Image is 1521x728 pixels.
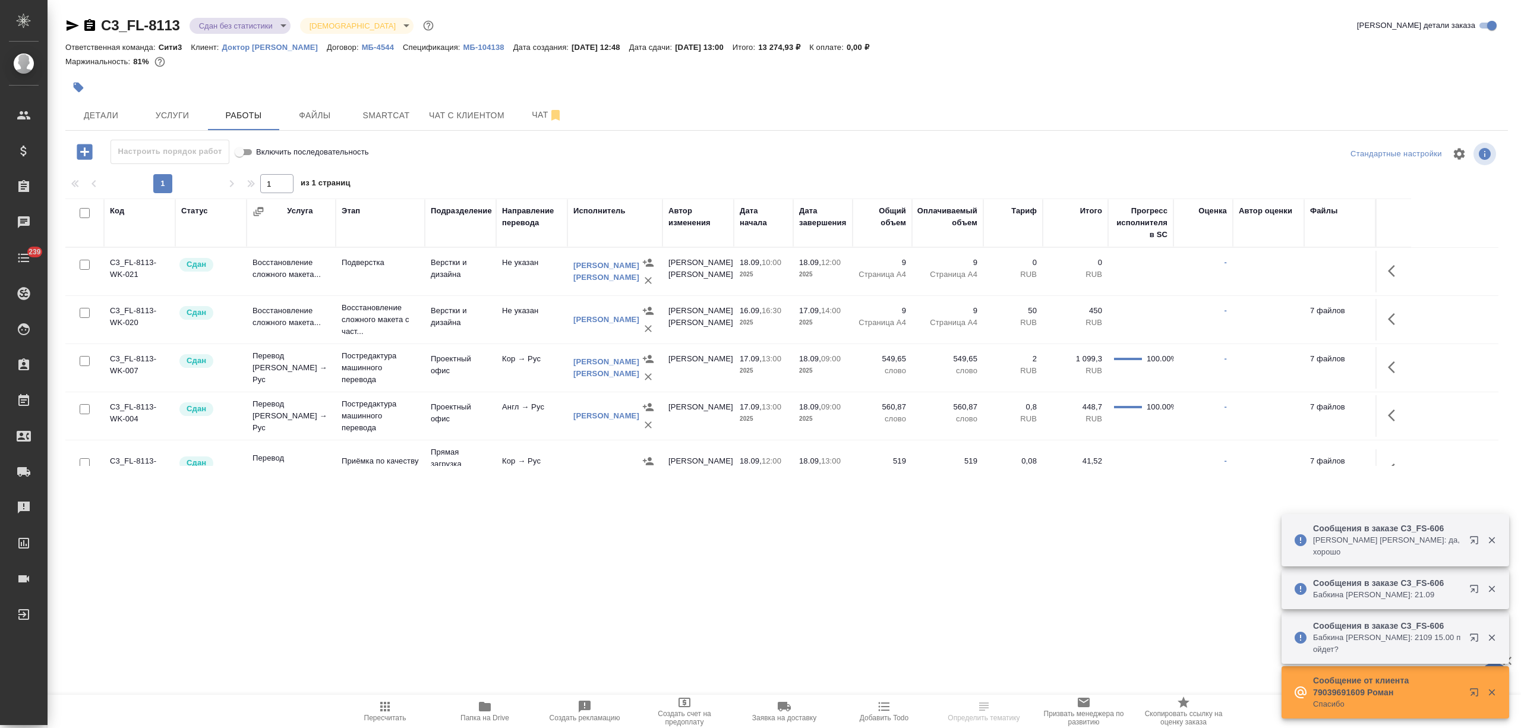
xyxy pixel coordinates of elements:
[1479,632,1504,643] button: Закрыть
[1310,455,1369,467] p: 7 файлов
[1225,258,1227,267] a: -
[821,456,841,465] p: 13:00
[662,449,734,491] td: [PERSON_NAME]
[859,365,906,377] p: слово
[989,413,1037,425] p: RUB
[918,401,977,413] p: 560,87
[253,206,264,218] button: Сгруппировать
[425,440,496,500] td: Прямая загрузка (шаблонные документы)
[463,43,513,52] p: МБ-104138
[762,258,781,267] p: 10:00
[187,355,206,367] p: Сдан
[358,108,415,123] span: Smartcat
[306,21,399,31] button: [DEMOGRAPHIC_DATA]
[740,205,787,229] div: Дата начала
[548,108,563,122] svg: Отписаться
[762,456,781,465] p: 12:00
[1225,306,1227,315] a: -
[859,455,906,467] p: 519
[1225,402,1227,411] a: -
[639,350,657,368] button: Назначить
[342,257,419,269] p: Подверстка
[1049,455,1102,467] p: 41,52
[496,449,567,491] td: Кор → Рус
[187,403,206,415] p: Сдан
[1011,205,1037,217] div: Тариф
[989,455,1037,467] p: 0,08
[573,465,639,474] a: [PERSON_NAME]
[247,446,336,494] td: Перевод [PERSON_NAME] → Рус
[918,257,977,269] p: 9
[639,272,657,289] button: Удалить
[989,353,1037,365] p: 2
[247,344,336,392] td: Перевод [PERSON_NAME] → Рус
[425,251,496,292] td: Верстки и дизайна
[1313,522,1462,534] p: Сообщения в заказе C3_FS-606
[799,258,821,267] p: 18.09,
[187,457,206,469] p: Сдан
[65,18,80,33] button: Скопировать ссылку для ЯМессенджера
[859,413,906,425] p: слово
[1313,534,1462,558] p: [PERSON_NAME] [PERSON_NAME]: да, хорошо
[762,402,781,411] p: 13:00
[425,395,496,437] td: Проектный офис
[463,42,513,52] a: МБ-104138
[740,306,762,315] p: 16.09,
[195,21,276,31] button: Сдан без статистики
[1313,577,1462,589] p: Сообщения в заказе C3_FS-606
[1313,632,1462,655] p: Бабкина [PERSON_NAME]: 2109 15.00 пойдет?
[1049,257,1102,269] p: 0
[496,299,567,341] td: Не указан
[222,42,327,52] a: Доктор [PERSON_NAME]
[1225,456,1227,465] a: -
[187,259,206,270] p: Сдан
[859,269,906,281] p: Страница А4
[178,353,241,369] div: Менеджер проверил работу исполнителя, передает ее на следующий этап
[989,305,1037,317] p: 50
[178,257,241,273] div: Менеджер проверил работу исполнителя, передает ее на следующий этап
[342,350,419,386] p: Постредактура машинного перевода
[513,43,572,52] p: Дата создания:
[68,140,101,164] button: Добавить работу
[740,365,787,377] p: 2025
[799,365,847,377] p: 2025
[821,258,841,267] p: 12:00
[1381,305,1409,333] button: Здесь прячутся важные кнопки
[799,413,847,425] p: 2025
[989,269,1037,281] p: RUB
[1313,698,1462,710] p: Спасибо
[1462,577,1491,606] button: Открыть в новой вкладке
[1462,528,1491,557] button: Открыть в новой вкладке
[178,401,241,417] div: Менеджер проверил работу исполнителя, передает ее на следующий этап
[918,413,977,425] p: слово
[918,353,977,365] p: 549,65
[1357,20,1475,31] span: [PERSON_NAME] детали заказа
[740,269,787,281] p: 2025
[1310,305,1369,317] p: 7 файлов
[1473,143,1498,165] span: Посмотреть информацию
[799,317,847,329] p: 2025
[1049,413,1102,425] p: RUB
[1462,626,1491,654] button: Открыть в новой вкладке
[740,258,762,267] p: 18.09,
[639,452,657,470] button: Назначить
[762,306,781,315] p: 16:30
[1049,365,1102,377] p: RUB
[662,347,734,389] td: [PERSON_NAME]
[740,456,762,465] p: 18.09,
[144,108,201,123] span: Услуги
[431,205,492,217] div: Подразделение
[989,317,1037,329] p: RUB
[799,456,821,465] p: 18.09,
[859,317,906,329] p: Страница А4
[247,392,336,440] td: Перевод [PERSON_NAME] → Рус
[178,305,241,321] div: Менеджер проверил работу исполнителя, передает ее на следующий этап
[821,306,841,315] p: 14:00
[496,251,567,292] td: Не указан
[101,17,180,33] a: C3_FL-8113
[799,269,847,281] p: 2025
[675,43,733,52] p: [DATE] 13:00
[222,43,327,52] p: Доктор [PERSON_NAME]
[1348,145,1445,163] div: split button
[425,299,496,341] td: Верстки и дизайна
